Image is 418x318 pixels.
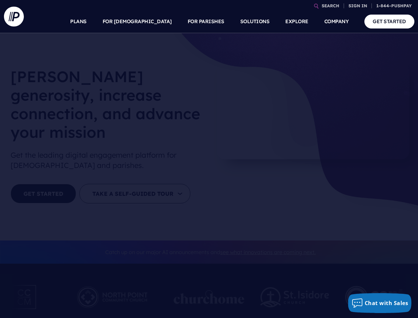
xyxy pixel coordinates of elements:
span: Chat with Sales [365,299,408,307]
a: PLANS [70,10,87,33]
a: FOR [DEMOGRAPHIC_DATA] [103,10,172,33]
a: FOR PARISHES [188,10,224,33]
a: COMPANY [324,10,349,33]
a: SOLUTIONS [240,10,270,33]
a: EXPLORE [285,10,308,33]
button: Chat with Sales [348,293,412,313]
a: GET STARTED [364,15,414,28]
